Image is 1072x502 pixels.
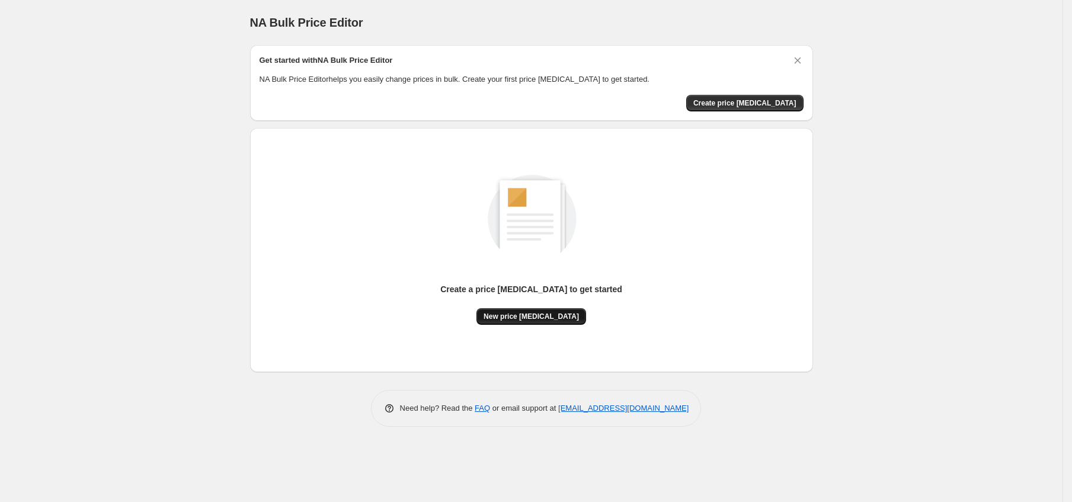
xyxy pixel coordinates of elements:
[260,55,393,66] h2: Get started with NA Bulk Price Editor
[400,404,475,413] span: Need help? Read the
[686,95,804,111] button: Create price change job
[260,73,804,85] p: NA Bulk Price Editor helps you easily change prices in bulk. Create your first price [MEDICAL_DAT...
[476,308,586,325] button: New price [MEDICAL_DATA]
[484,312,579,321] span: New price [MEDICAL_DATA]
[475,404,490,413] a: FAQ
[250,16,363,29] span: NA Bulk Price Editor
[440,283,622,295] p: Create a price [MEDICAL_DATA] to get started
[558,404,689,413] a: [EMAIL_ADDRESS][DOMAIN_NAME]
[490,404,558,413] span: or email support at
[792,55,804,66] button: Dismiss card
[693,98,796,108] span: Create price [MEDICAL_DATA]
